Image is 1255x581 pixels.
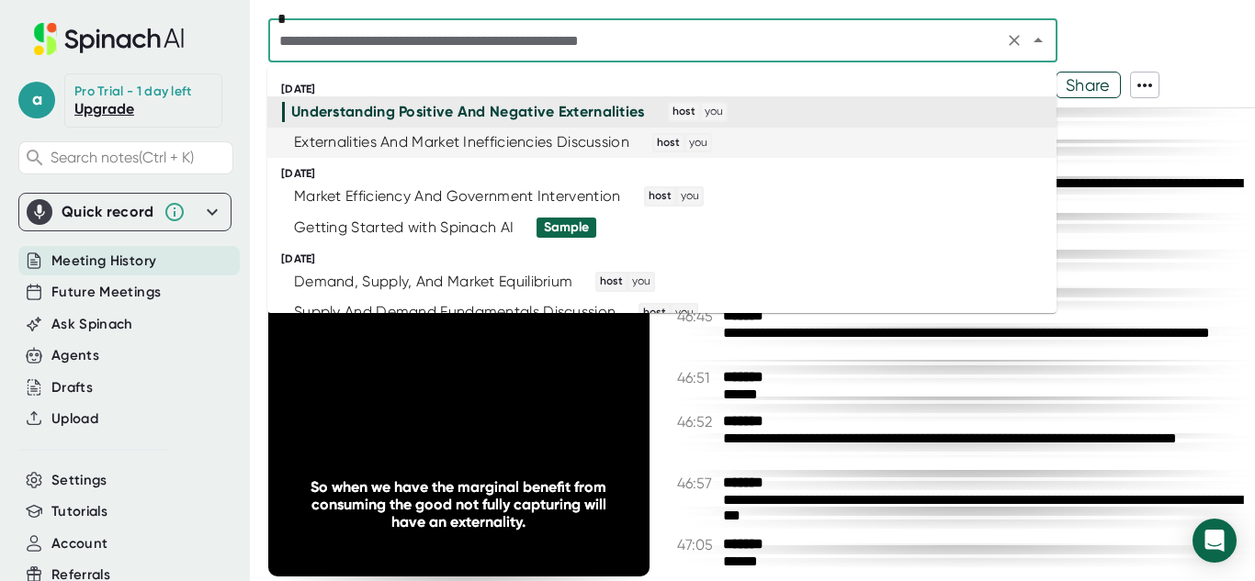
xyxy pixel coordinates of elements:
[51,408,98,430] button: Upload
[677,413,718,430] span: 46:52
[18,82,55,118] span: a
[677,536,718,553] span: 47:05
[1056,72,1121,98] button: Share
[62,203,154,221] div: Quick record
[294,273,572,291] div: Demand, Supply, And Market Equilibrium
[51,501,107,522] button: Tutorials
[677,369,718,386] span: 46:51
[281,252,1057,266] div: [DATE]
[294,218,514,237] div: Getting Started with Spinach AI
[51,377,93,398] button: Drafts
[702,104,726,120] span: you
[51,314,133,335] button: Ask Spinach
[74,84,192,100] div: Pro Trial - 1 day left
[291,103,645,121] div: Understanding Positive And Negative Externalities
[281,167,1057,181] div: [DATE]
[294,187,621,206] div: Market Efficiency And Government Intervention
[640,305,669,321] span: host
[597,274,626,290] span: host
[51,149,194,166] span: Search notes (Ctrl + K)
[1001,28,1027,53] button: Clear
[544,219,589,236] div: Sample
[1193,519,1237,563] div: Open Intercom Messenger
[678,188,702,205] span: you
[51,345,99,366] button: Agents
[306,478,611,531] div: So when we have the marginal benefit from consuming the good not fully capturing will have an ext...
[294,133,629,151] div: Externalities And Market Inefficiencies Discussion
[654,135,683,151] span: host
[74,100,134,117] a: Upgrade
[677,475,718,492] span: 46:57
[673,305,696,321] span: you
[686,135,710,151] span: you
[51,533,107,554] button: Account
[51,470,107,491] button: Settings
[670,104,698,120] span: host
[51,251,156,272] button: Meeting History
[646,188,674,205] span: host
[294,303,616,321] div: Supply And Demand Fundamentals Discussion
[1025,28,1051,53] button: Close
[629,274,653,290] span: you
[1057,69,1120,101] span: Share
[27,194,223,230] div: Quick record
[281,83,1057,96] div: [DATE]
[51,282,161,303] button: Future Meetings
